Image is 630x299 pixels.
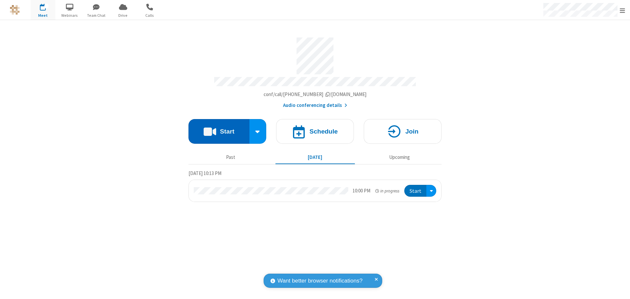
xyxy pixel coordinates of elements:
[188,170,221,176] span: [DATE] 10:13 PM
[31,12,55,18] span: Meet
[264,91,367,97] span: Copy my meeting room link
[375,188,399,194] em: in progress
[57,12,82,18] span: Webinars
[275,151,355,163] button: [DATE]
[84,12,109,18] span: Team Chat
[111,12,135,18] span: Drive
[44,4,49,9] div: 1
[277,277,362,285] span: Want better browser notifications?
[404,185,426,197] button: Start
[360,151,439,163] button: Upcoming
[188,33,442,109] section: Account details
[249,119,267,144] div: Start conference options
[264,91,367,98] button: Copy my meeting room linkCopy my meeting room link
[353,187,370,195] div: 10:00 PM
[220,128,234,135] h4: Start
[191,151,271,163] button: Past
[276,119,354,144] button: Schedule
[283,102,347,109] button: Audio conferencing details
[405,128,418,135] h4: Join
[10,5,20,15] img: QA Selenium DO NOT DELETE OR CHANGE
[364,119,442,144] button: Join
[137,12,162,18] span: Calls
[309,128,338,135] h4: Schedule
[188,169,442,202] section: Today's Meetings
[426,185,436,197] div: Open menu
[188,119,249,144] button: Start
